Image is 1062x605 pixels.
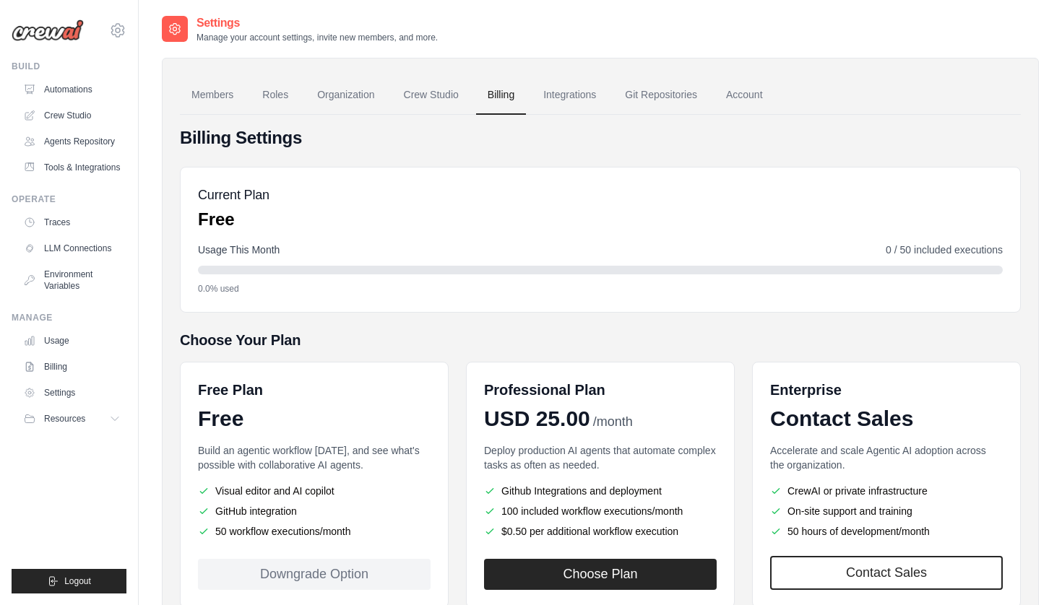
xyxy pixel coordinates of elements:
[180,76,245,115] a: Members
[484,406,590,432] span: USD 25.00
[532,76,608,115] a: Integrations
[198,185,269,205] h5: Current Plan
[770,504,1003,518] li: On-site support and training
[198,283,239,295] span: 0.0% used
[484,380,605,400] h6: Professional Plan
[44,413,85,425] span: Resources
[198,443,431,472] p: Build an agentic workflow [DATE], and see what's possible with collaborative AI agents.
[17,104,126,127] a: Crew Studio
[180,126,1021,149] h4: Billing Settings
[198,406,431,432] div: Free
[770,484,1003,498] li: CrewAI or private infrastructure
[476,76,526,115] a: Billing
[17,355,126,378] a: Billing
[484,524,717,539] li: $0.50 per additional workflow execution
[251,76,300,115] a: Roles
[12,61,126,72] div: Build
[12,569,126,593] button: Logout
[198,208,269,231] p: Free
[484,559,717,590] button: Choose Plan
[12,312,126,323] div: Manage
[593,412,633,432] span: /month
[17,329,126,352] a: Usage
[17,237,126,260] a: LLM Connections
[770,443,1003,472] p: Accelerate and scale Agentic AI adoption across the organization.
[198,243,280,257] span: Usage This Month
[12,193,126,205] div: Operate
[484,484,717,498] li: Github Integrations and deployment
[392,76,470,115] a: Crew Studio
[198,524,431,539] li: 50 workflow executions/month
[306,76,386,115] a: Organization
[613,76,709,115] a: Git Repositories
[17,407,126,430] button: Resources
[770,556,1003,590] a: Contact Sales
[770,380,1003,400] h6: Enterprise
[198,504,431,518] li: GitHub integration
[12,19,84,41] img: Logo
[198,559,431,590] div: Downgrade Option
[17,156,126,179] a: Tools & Integrations
[197,32,438,43] p: Manage your account settings, invite new members, and more.
[886,243,1003,257] span: 0 / 50 included executions
[17,78,126,101] a: Automations
[64,575,91,587] span: Logout
[17,130,126,153] a: Agents Repository
[197,14,438,32] h2: Settings
[198,380,263,400] h6: Free Plan
[17,211,126,234] a: Traces
[180,330,1021,350] h5: Choose Your Plan
[17,263,126,297] a: Environment Variables
[17,381,126,404] a: Settings
[484,504,717,518] li: 100 included workflow executions/month
[484,443,717,472] p: Deploy production AI agents that automate complex tasks as often as needed.
[198,484,431,498] li: Visual editor and AI copilot
[715,76,774,115] a: Account
[770,524,1003,539] li: 50 hours of development/month
[770,406,1003,432] div: Contact Sales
